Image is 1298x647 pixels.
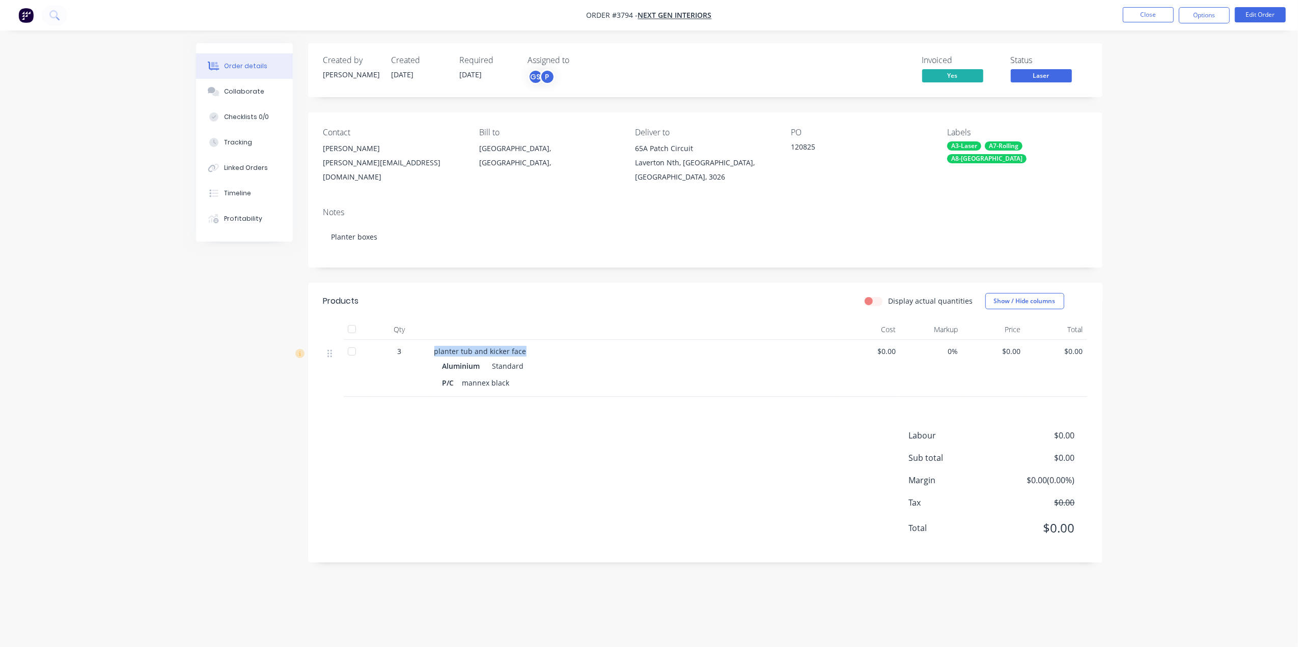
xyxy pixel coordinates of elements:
a: Next Gen Interiors [638,11,712,20]
div: A3-Laser [947,141,981,151]
div: Labels [947,128,1087,137]
div: Collaborate [224,87,264,96]
span: $0.00 ( 0.00 %) [999,474,1074,486]
div: Aluminium [443,359,484,373]
span: 0% [904,346,958,357]
span: [DATE] [392,70,414,79]
div: Planter boxes [323,221,1087,252]
div: [PERSON_NAME] [323,69,379,80]
div: [PERSON_NAME] [323,141,463,156]
div: Tracking [224,138,252,147]
span: Tax [909,496,1000,509]
div: Total [1025,319,1087,340]
span: Order #3794 - [587,11,638,20]
span: [DATE] [460,70,482,79]
div: [PERSON_NAME][PERSON_NAME][EMAIL_ADDRESS][DOMAIN_NAME] [323,141,463,184]
span: $0.00 [966,346,1021,357]
div: Timeline [224,189,251,198]
span: Yes [922,69,983,82]
span: 3 [398,346,402,357]
span: Labour [909,429,1000,442]
button: Close [1123,7,1174,22]
span: Margin [909,474,1000,486]
span: Total [909,522,1000,534]
div: Products [323,295,359,307]
button: Show / Hide columns [985,293,1064,309]
button: Timeline [196,181,293,206]
button: Collaborate [196,79,293,104]
div: Order details [224,62,267,71]
div: [GEOGRAPHIC_DATA], [GEOGRAPHIC_DATA], [479,141,619,174]
span: $0.00 [999,496,1074,509]
span: $0.00 [1029,346,1083,357]
div: Created by [323,55,379,65]
div: [PERSON_NAME][EMAIL_ADDRESS][DOMAIN_NAME] [323,156,463,184]
div: Markup [900,319,962,340]
div: [GEOGRAPHIC_DATA], [GEOGRAPHIC_DATA], [479,141,619,170]
div: 65A Patch Circuit [635,141,775,156]
div: Linked Orders [224,163,268,172]
button: Tracking [196,130,293,155]
div: 65A Patch CircuitLaverton Nth, [GEOGRAPHIC_DATA], [GEOGRAPHIC_DATA], 3026 [635,141,775,184]
div: PO [791,128,931,137]
div: Status [1011,55,1087,65]
div: Bill to [479,128,619,137]
div: Profitability [224,214,262,223]
button: Order details [196,53,293,79]
div: Standard [488,359,524,373]
div: mannex black [458,375,514,390]
div: P [540,69,555,84]
div: Contact [323,128,463,137]
div: 120825 [791,141,919,156]
div: Price [962,319,1025,340]
div: Qty [369,319,430,340]
span: $0.00 [999,429,1074,442]
span: Laser [1011,69,1072,82]
div: Required [460,55,516,65]
div: Laverton Nth, [GEOGRAPHIC_DATA], [GEOGRAPHIC_DATA], 3026 [635,156,775,184]
div: Cost [838,319,900,340]
div: Checklists 0/0 [224,112,269,122]
button: GSP [528,69,555,84]
button: Checklists 0/0 [196,104,293,130]
div: Invoiced [922,55,999,65]
span: planter tub and kicker face [434,346,527,356]
div: A7-Rolling [985,141,1023,151]
button: Edit Order [1235,7,1286,22]
button: Laser [1011,69,1072,84]
span: $0.00 [999,519,1074,537]
div: A8-[GEOGRAPHIC_DATA] [947,154,1027,163]
button: Linked Orders [196,155,293,181]
img: Factory [18,8,34,23]
span: Sub total [909,452,1000,464]
span: $0.00 [999,452,1074,464]
div: Deliver to [635,128,775,137]
div: Notes [323,208,1087,217]
div: Created [392,55,448,65]
label: Display actual quantities [889,296,973,306]
button: Profitability [196,206,293,231]
span: $0.00 [842,346,896,357]
button: Options [1179,7,1230,23]
div: P/C [443,375,458,390]
div: Assigned to [528,55,630,65]
div: GS [528,69,543,84]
